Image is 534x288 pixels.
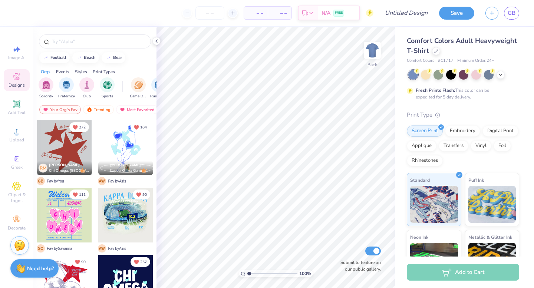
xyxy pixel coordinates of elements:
[49,163,80,168] span: [PERSON_NAME]
[39,77,53,99] div: filter for Sorority
[110,168,150,174] span: Kappa Kappa Gamma, [GEOGRAPHIC_DATA]
[407,125,443,137] div: Screen Print
[43,107,49,112] img: most_fav.gif
[108,246,126,251] span: Fav by Airis
[11,164,23,170] span: Greek
[439,7,474,20] button: Save
[102,94,113,99] span: Sports
[102,52,125,63] button: bear
[116,105,158,114] div: Most Favorited
[8,55,26,61] span: Image AI
[504,7,519,20] a: GB
[58,77,75,99] div: filter for Fraternity
[79,125,86,129] span: 272
[407,155,443,166] div: Rhinestones
[119,107,125,112] img: most_fav.gif
[83,105,114,114] div: Trending
[410,243,458,280] img: Neon Ink
[468,233,512,241] span: Metallic & Glitter Ink
[75,68,87,75] div: Styles
[76,56,82,60] img: trend_line.gif
[416,87,507,100] div: This color can be expedited for 5 day delivery.
[83,94,91,99] span: Club
[407,36,517,55] span: Comfort Colors Adult Heavyweight T-Shirt
[438,58,454,64] span: # C1717
[39,52,70,63] button: football
[494,140,511,151] div: Foil
[365,43,380,58] img: Back
[83,81,91,89] img: Club Image
[445,125,480,137] div: Embroidery
[8,225,26,231] span: Decorate
[248,9,263,17] span: – –
[336,259,381,272] label: Submit to feature on our public gallery.
[410,186,458,223] img: Standard
[51,38,146,45] input: Try "Alpha"
[72,257,89,267] button: Unlike
[37,177,45,185] span: G B
[39,105,81,114] div: Your Org's Fav
[43,56,49,60] img: trend_line.gif
[86,107,92,112] img: trending.gif
[379,6,434,20] input: Untitled Design
[335,10,343,16] span: FREE
[130,77,147,99] div: filter for Game Day
[47,246,72,251] span: Fav by Savanna
[79,77,94,99] div: filter for Club
[130,94,147,99] span: Game Day
[410,233,428,241] span: Neon Ink
[508,9,515,17] span: GB
[457,58,494,64] span: Minimum Order: 24 +
[50,56,66,60] div: football
[407,111,519,119] div: Print Type
[4,192,30,204] span: Clipart & logos
[150,94,167,99] span: Rush & Bid
[49,168,89,174] span: Chi Omega, [GEOGRAPHIC_DATA]
[81,260,86,264] span: 90
[100,77,115,99] button: filter button
[41,68,50,75] div: Orgs
[150,77,167,99] button: filter button
[195,6,224,20] input: – –
[79,77,94,99] button: filter button
[130,77,147,99] button: filter button
[39,94,53,99] span: Sorority
[439,140,468,151] div: Transfers
[9,137,24,143] span: Upload
[56,68,69,75] div: Events
[69,122,89,132] button: Unlike
[134,81,143,89] img: Game Day Image
[62,81,70,89] img: Fraternity Image
[407,58,434,64] span: Comfort Colors
[93,68,115,75] div: Print Types
[113,56,122,60] div: bear
[410,176,430,184] span: Standard
[468,186,516,223] img: Puff Ink
[482,125,518,137] div: Digital Print
[98,244,106,252] span: A W
[103,81,112,89] img: Sports Image
[84,56,96,60] div: beach
[106,56,112,60] img: trend_line.gif
[108,178,126,184] span: Fav by Airis
[42,81,50,89] img: Sorority Image
[471,140,491,151] div: Vinyl
[468,243,516,280] img: Metallic & Glitter Ink
[58,94,75,99] span: Fraternity
[47,178,64,184] span: Fav by You
[100,77,115,99] div: filter for Sports
[8,110,26,115] span: Add Text
[37,244,45,252] span: S C
[39,164,47,173] div: RM
[272,9,287,17] span: – –
[155,81,163,89] img: Rush & Bid Image
[150,77,167,99] div: filter for Rush & Bid
[416,87,455,93] strong: Fresh Prints Flash:
[407,140,436,151] div: Applique
[468,176,484,184] span: Puff Ink
[58,77,75,99] button: filter button
[9,82,25,88] span: Designs
[39,77,53,99] button: filter button
[110,163,141,168] span: [PERSON_NAME]
[27,265,54,272] strong: Need help?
